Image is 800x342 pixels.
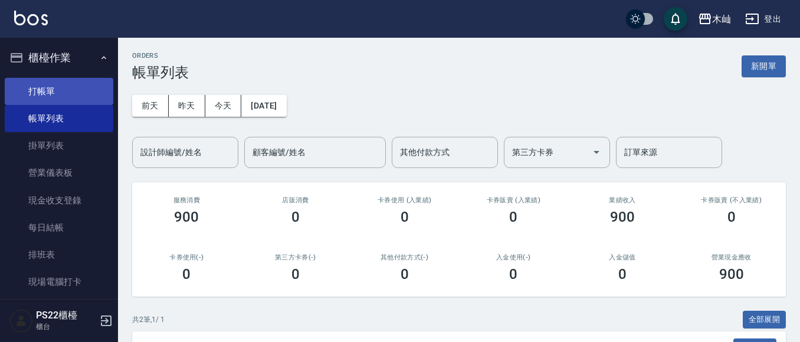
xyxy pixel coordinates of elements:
[693,7,736,31] button: 木屾
[691,254,772,261] h2: 營業現金應收
[743,311,786,329] button: 全部展開
[742,60,786,71] a: 新開單
[14,11,48,25] img: Logo
[5,78,113,105] a: 打帳單
[255,196,336,204] h2: 店販消費
[169,95,205,117] button: 昨天
[509,209,517,225] h3: 0
[618,266,627,282] h3: 0
[241,95,286,117] button: [DATE]
[5,214,113,241] a: 每日結帳
[727,209,736,225] h3: 0
[5,187,113,214] a: 現金收支登錄
[182,266,191,282] h3: 0
[401,266,409,282] h3: 0
[5,268,113,295] a: 現場電腦打卡
[5,132,113,159] a: 掛單列表
[473,254,554,261] h2: 入金使用(-)
[36,321,96,332] p: 櫃台
[5,105,113,132] a: 帳單列表
[364,196,445,204] h2: 卡券使用 (入業績)
[146,196,227,204] h3: 服務消費
[587,143,606,162] button: Open
[291,209,300,225] h3: 0
[5,159,113,186] a: 營業儀表板
[719,266,744,282] h3: 900
[712,12,731,27] div: 木屾
[255,254,336,261] h2: 第三方卡券(-)
[664,7,687,31] button: save
[146,254,227,261] h2: 卡券使用(-)
[691,196,772,204] h2: 卡券販賣 (不入業績)
[132,95,169,117] button: 前天
[174,209,199,225] h3: 900
[9,309,33,333] img: Person
[5,241,113,268] a: 排班表
[291,266,300,282] h3: 0
[132,64,189,81] h3: 帳單列表
[582,254,663,261] h2: 入金儲值
[132,314,165,325] p: 共 2 筆, 1 / 1
[610,209,635,225] h3: 900
[132,52,189,60] h2: ORDERS
[364,254,445,261] h2: 其他付款方式(-)
[582,196,663,204] h2: 業績收入
[509,266,517,282] h3: 0
[36,310,96,321] h5: PS22櫃檯
[205,95,242,117] button: 今天
[742,55,786,77] button: 新開單
[5,42,113,73] button: 櫃檯作業
[740,8,786,30] button: 登出
[401,209,409,225] h3: 0
[473,196,554,204] h2: 卡券販賣 (入業績)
